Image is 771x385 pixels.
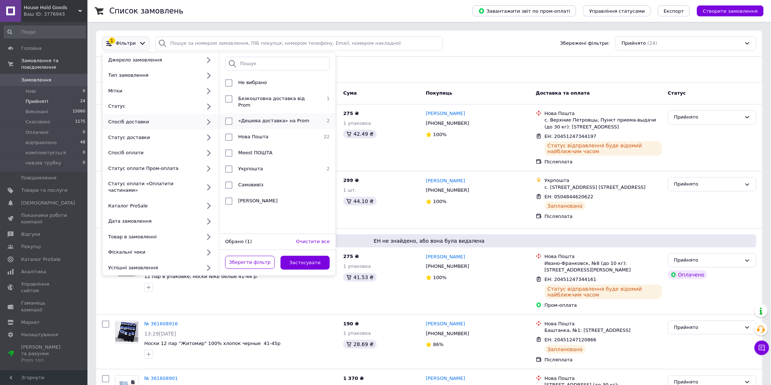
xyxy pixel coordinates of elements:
a: [PERSON_NAME] [426,254,465,261]
span: ЕН: 20451247344197 [545,134,596,139]
input: Пошук [4,25,86,39]
a: [PERSON_NAME] [426,178,465,184]
a: Носки 12 пар "Житомир" 100% хлопок черные 41-45р [144,341,281,346]
span: відправлено [26,139,56,146]
a: Створити замовлення [690,8,764,13]
span: Безкоштовна доставка від Prom [238,96,305,108]
span: ЕН: 20451247120866 [545,337,596,342]
span: Товари та послуги [21,187,67,194]
a: [PERSON_NAME] [426,110,465,117]
span: [PHONE_NUMBER] [426,187,469,193]
span: 100% [433,275,447,280]
a: Фото товару [115,321,138,344]
div: Нова Пошта [545,110,662,117]
span: Аналітика [21,269,46,275]
span: Каталог ProSale [21,256,60,263]
span: Фільтри [116,40,136,47]
span: 100% [433,199,447,204]
div: Нова Пошта [545,375,662,382]
div: Нова Пошта [545,253,662,260]
span: 275 ₴ [343,111,359,116]
span: Не вибрано [238,80,267,85]
span: Гаманець компанії [21,300,67,313]
span: 86% [433,342,444,347]
div: Нова Пошта [545,321,662,327]
span: 48 [80,139,85,146]
span: 100% [433,132,447,137]
div: Заплановано [545,345,586,354]
div: Фіскальні чеки [105,249,201,255]
span: [PERSON_NAME] та рахунки [21,344,67,364]
span: Прийняті [26,98,48,105]
span: [PHONE_NUMBER] [426,263,469,269]
div: Прийнято [674,114,741,121]
div: Каталог ProSale [105,203,201,209]
a: [PERSON_NAME] [426,375,465,382]
span: Очистити все [296,239,330,244]
button: Створити замовлення [697,5,764,16]
span: 1 упаковка [343,120,371,126]
div: с. Верхние Петровцы, Пункт приема-выдачи (до 30 кг): [STREET_ADDRESS] [545,117,662,130]
span: Cума [343,90,357,96]
div: Післяплата [545,357,662,363]
span: невзяв трубку [26,160,61,166]
span: Доставка та оплата [536,90,590,96]
span: Нова Пошта [238,134,269,139]
div: Обрано (1) [222,238,293,245]
span: 22 [321,134,330,140]
button: Завантажити звіт по пром-оплаті [473,5,576,16]
div: Оплачено [668,270,707,279]
span: 0 [83,150,85,156]
span: Створити замовлення [703,8,758,14]
div: Мітки [105,88,201,94]
span: Збережені фільтри: [560,40,610,47]
span: комплектується [26,150,66,156]
div: Статус оплати «Оплатити частинами» [105,180,201,194]
div: Дата замовлення [105,218,201,225]
div: Успішні замовлення [105,265,201,271]
div: Укрпошта [545,177,662,184]
div: Джерело замовлення [105,57,201,63]
div: Післяплата [545,213,662,220]
span: 190 ₴ [343,321,359,326]
span: 15060 [73,108,85,115]
span: Налаштування [21,332,58,338]
div: Статус відправлення буде відомий найближчим часом [545,141,662,156]
span: Відгуки [21,231,40,238]
div: Спосіб доставки [105,119,201,125]
span: Показники роботи компанії [21,212,67,225]
span: Meest ПОШТА [238,150,273,155]
span: Повідомлення [21,175,56,181]
input: Пошук [225,57,330,71]
div: Баштанка, №1: [STREET_ADDRESS] [545,327,662,334]
div: Пром-оплата [545,302,662,309]
div: Прийнято [674,180,741,188]
input: Пошук за номером замовлення, ПІБ покупця, номером телефону, Email, номером накладної [155,36,443,51]
span: 0 [83,129,85,136]
span: ЕН не знайдено, або вона була видалена [105,237,754,245]
span: 1 упаковка [343,263,371,269]
span: 24 [80,98,85,105]
span: «Дешева доставка» на Prom [238,118,309,123]
span: 2 [321,166,330,172]
div: Спосіб оплати [105,150,201,156]
div: Статус відправлення буде відомий найближчим часом [545,285,662,299]
button: Чат з покупцем [755,341,769,355]
span: [DEMOGRAPHIC_DATA] [21,200,75,206]
span: Укрпошта [238,166,263,171]
span: Статус [668,90,686,96]
span: Скасовані [26,119,50,125]
button: Застосувати [281,256,330,270]
span: Управління статусами [589,8,645,14]
span: Маркет [21,319,40,326]
span: 1175 [75,119,85,125]
span: Нові [26,88,36,95]
span: Управління сайтом [21,281,67,294]
span: Експорт [664,8,684,14]
div: Prom топ [21,357,67,364]
img: Фото товару [116,322,138,342]
span: 0 [83,88,85,95]
span: 12 пар в упаковке, носки NIKE белые 41-44 р. [144,274,258,279]
div: Статус [105,103,201,110]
